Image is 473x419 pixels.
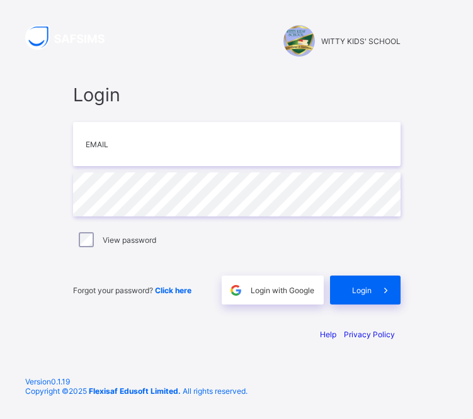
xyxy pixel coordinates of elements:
[352,286,372,295] span: Login
[103,235,156,245] label: View password
[73,84,401,106] span: Login
[155,286,191,295] a: Click here
[73,286,191,295] span: Forgot your password?
[25,25,120,50] img: SAFSIMS Logo
[321,36,401,46] span: WITTY KIDS' SCHOOL
[320,330,336,339] a: Help
[89,386,181,396] strong: Flexisaf Edusoft Limited.
[229,283,243,298] img: google.396cfc9801f0270233282035f929180a.svg
[251,286,314,295] span: Login with Google
[25,377,448,386] span: Version 0.1.19
[25,386,248,396] span: Copyright © 2025 All rights reserved.
[344,330,395,339] a: Privacy Policy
